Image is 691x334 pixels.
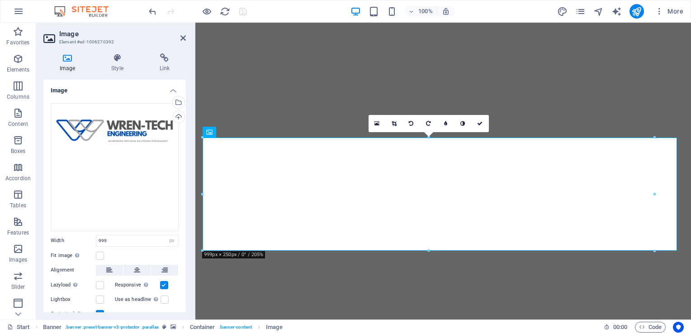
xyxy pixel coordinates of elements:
button: Code [635,322,666,333]
a: Select files from the file manager, stock photos, or upload file(s) [369,115,386,132]
a: Click to cancel selection. Double-click to open Pages [7,322,30,333]
div: WREN-TECH-0MHDPV5Gm44xAsvjwMNrBw.png [51,103,179,231]
nav: breadcrumb [43,322,283,333]
a: Greyscale [454,115,472,132]
h2: Image [59,30,186,38]
h6: 100% [418,6,433,17]
p: Boxes [11,148,26,155]
p: Elements [7,66,30,73]
span: Click to select. Double-click to edit [266,322,282,333]
i: AI Writer [611,6,622,17]
label: Responsive [115,280,160,291]
a: Rotate left 90° [403,115,420,132]
p: Slider [11,283,25,291]
a: Blur [437,115,454,132]
span: 00 00 [613,322,627,333]
i: This element is a customizable preset [162,324,166,329]
i: Undo: change_position (Ctrl+Z) [147,6,158,17]
i: This element contains a background [170,324,176,329]
a: Rotate right 90° [420,115,437,132]
button: undo [147,6,158,17]
label: Lightbox [51,294,96,305]
button: pages [575,6,586,17]
button: More [651,4,687,19]
label: Alignment [51,265,96,276]
span: Code [639,322,662,333]
h4: Style [95,53,143,72]
p: Accordion [5,175,31,182]
i: On resize automatically adjust zoom level to fit chosen device. [442,7,450,15]
a: Confirm ( Ctrl ⏎ ) [472,115,489,132]
button: design [557,6,568,17]
p: Columns [7,93,29,100]
h3: Element #ed-1006270392 [59,38,168,46]
p: Content [8,120,28,128]
p: Tables [10,202,26,209]
p: Features [7,229,29,236]
span: . banner .preset-banner-v3-protector .parallax [65,322,159,333]
label: Optimized [51,309,96,320]
p: Favorites [6,39,29,46]
label: Fit image [51,250,96,261]
button: navigator [593,6,604,17]
img: Editor Logo [52,6,120,17]
h6: Session time [604,322,628,333]
button: 100% [405,6,437,17]
button: publish [629,4,644,19]
h4: Image [43,80,186,96]
button: reload [219,6,230,17]
span: . banner-content [219,322,252,333]
button: Usercentrics [673,322,684,333]
h4: Link [143,53,186,72]
i: Publish [631,6,642,17]
span: Click to select. Double-click to edit [190,322,215,333]
span: More [655,7,683,16]
span: Click to select. Double-click to edit [43,322,62,333]
i: Pages (Ctrl+Alt+S) [575,6,586,17]
h4: Image [43,53,95,72]
i: Navigator [593,6,604,17]
button: text_generator [611,6,622,17]
label: Width [51,238,96,243]
a: Crop mode [386,115,403,132]
span: : [620,324,621,330]
p: Images [9,256,28,263]
label: Lazyload [51,280,96,291]
label: Use as headline [115,294,161,305]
